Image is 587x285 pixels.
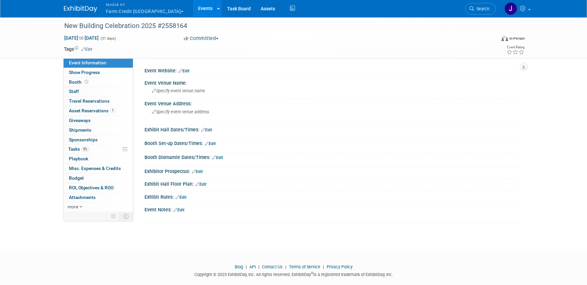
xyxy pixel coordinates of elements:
a: Contact Us [262,264,283,269]
td: Personalize Event Tab Strip [108,212,120,221]
span: Misc. Expenses & Credits [69,166,121,171]
a: Edit [173,208,184,212]
button: Committed [181,35,221,42]
div: New Building Celebration 2025 #2558164 [62,20,486,32]
span: Giveaways [69,118,91,123]
span: Playbook [69,156,88,161]
a: Attachments [64,193,133,202]
td: Toggle Event Tabs [119,212,133,221]
span: Tasks [68,146,89,152]
span: more [68,204,78,209]
span: Asset Reservations [69,108,115,113]
span: | [257,264,261,269]
a: Edit [205,141,216,146]
a: Event Information [64,58,133,68]
a: Booth [64,78,133,87]
span: Nimlok KY [106,1,184,8]
a: Blog [235,264,243,269]
a: API [249,264,256,269]
span: | [321,264,326,269]
span: 1 [110,108,115,113]
div: Exhibit Rules: [145,192,523,201]
span: (31 days) [100,36,116,41]
a: Edit [201,128,212,132]
div: Event Rating [506,46,524,49]
a: Search [465,3,496,15]
div: Exhibitor Prospectus: [145,166,523,175]
a: Edit [178,69,189,73]
a: Misc. Expenses & Credits [64,164,133,173]
span: Booth [69,79,90,85]
img: Jamie Dunn [504,2,517,15]
a: Edit [195,182,206,187]
span: 0% [82,147,89,152]
a: Terms of Service [289,264,320,269]
div: Exhibit Hall Floor Plan: [145,179,523,188]
a: Edit [81,47,92,52]
div: Event Website: [145,66,523,74]
a: Privacy Policy [327,264,353,269]
a: Show Progress [64,68,133,77]
span: Search [474,6,489,11]
span: | [244,264,248,269]
span: Staff [69,89,79,94]
a: Travel Reservations [64,97,133,106]
a: Sponsorships [64,135,133,145]
span: Shipments [69,127,91,133]
div: Event Venue Name: [145,78,523,86]
a: Tasks0% [64,145,133,154]
a: more [64,202,133,212]
span: to [78,35,85,41]
td: Tags [64,46,92,52]
a: ROI, Objectives & ROO [64,183,133,193]
span: Show Progress [69,70,100,75]
span: Attachments [69,195,96,200]
div: Booth Set-up Dates/Times: [145,138,523,147]
a: Giveaways [64,116,133,125]
a: Edit [212,155,223,160]
a: Staff [64,87,133,96]
span: [DATE] [DATE] [64,35,99,41]
a: Edit [175,195,186,200]
span: Booth not reserved yet [83,79,90,84]
span: Travel Reservations [69,98,110,104]
img: ExhibitDay [64,6,97,12]
a: Playbook [64,154,133,164]
span: | [284,264,288,269]
sup: ® [311,271,313,275]
div: Event Notes: [145,205,523,213]
div: Event Format [456,35,525,45]
span: Budget [69,175,84,181]
a: Shipments [64,126,133,135]
div: Exhibit Hall Dates/Times: [145,125,523,133]
span: Event Information [69,60,106,65]
img: Format-Inperson.png [501,36,508,41]
div: In-Person [509,36,525,41]
div: Booth Dismantle Dates/Times: [145,152,523,161]
div: Event Venue Address: [145,99,523,107]
a: Edit [192,169,203,174]
a: Asset Reservations1 [64,106,133,116]
span: Sponsorships [69,137,98,142]
span: ROI, Objectives & ROO [69,185,114,190]
a: Budget [64,174,133,183]
span: Specify event venue address [152,109,209,114]
span: Specify event venue name [152,88,205,93]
